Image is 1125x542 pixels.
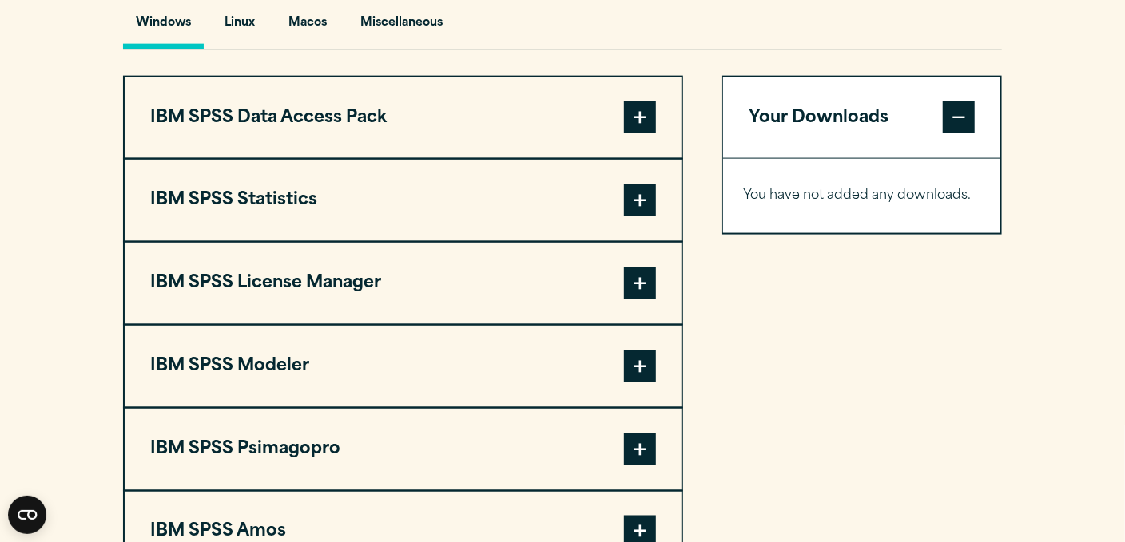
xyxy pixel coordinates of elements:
div: Your Downloads [723,158,1000,233]
button: Windows [123,4,204,49]
button: Linux [212,4,268,49]
button: IBM SPSS License Manager [125,243,682,324]
button: Macos [276,4,340,49]
button: IBM SPSS Modeler [125,326,682,407]
button: IBM SPSS Psimagopro [125,409,682,490]
p: You have not added any downloads. [743,184,980,208]
button: Miscellaneous [348,4,455,49]
button: Open CMP widget [8,496,46,534]
button: IBM SPSS Data Access Pack [125,77,682,159]
button: Your Downloads [723,77,1000,159]
button: IBM SPSS Statistics [125,160,682,241]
